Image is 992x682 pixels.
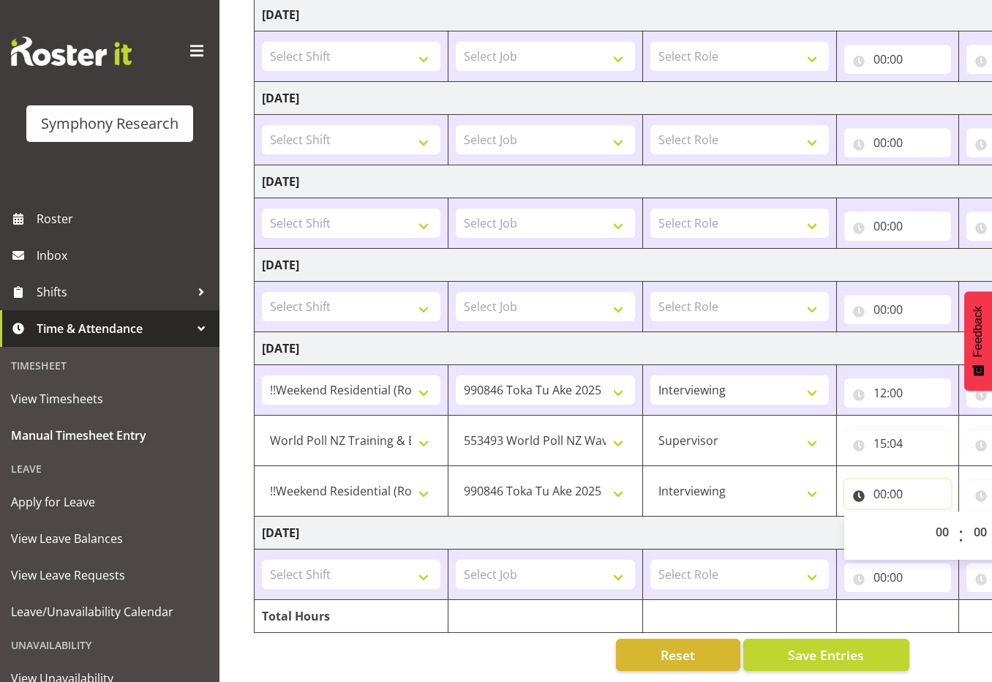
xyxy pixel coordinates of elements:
button: Save Entries [743,639,909,671]
span: Time & Attendance [37,318,190,340]
a: Leave/Unavailability Calendar [4,593,216,630]
span: View Timesheets [11,388,208,410]
input: Click to select... [844,563,952,592]
input: Click to select... [844,378,952,408]
a: View Leave Requests [4,557,216,593]
span: Manual Timesheet Entry [11,424,208,446]
input: Click to select... [844,45,952,74]
span: Roster [37,208,212,230]
div: Symphony Research [41,113,179,135]
span: Feedback [972,306,985,357]
div: Leave [4,454,216,484]
span: View Leave Balances [11,528,208,550]
span: Leave/Unavailability Calendar [11,601,208,623]
button: Reset [616,639,740,671]
img: Rosterit website logo [11,37,132,66]
input: Click to select... [844,211,952,241]
td: Total Hours [255,600,448,633]
span: View Leave Requests [11,564,208,586]
input: Click to select... [844,479,952,509]
span: Apply for Leave [11,491,208,513]
input: Click to select... [844,295,952,324]
span: Reset [661,645,695,664]
span: Save Entries [788,645,864,664]
a: Apply for Leave [4,484,216,520]
div: Unavailability [4,630,216,660]
button: Feedback - Show survey [964,291,992,391]
input: Click to select... [844,429,952,458]
div: Timesheet [4,351,216,381]
span: Shifts [37,281,190,303]
a: Manual Timesheet Entry [4,417,216,454]
a: View Leave Balances [4,520,216,557]
span: Inbox [37,244,212,266]
span: : [958,517,963,554]
a: View Timesheets [4,381,216,417]
input: Click to select... [844,128,952,157]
